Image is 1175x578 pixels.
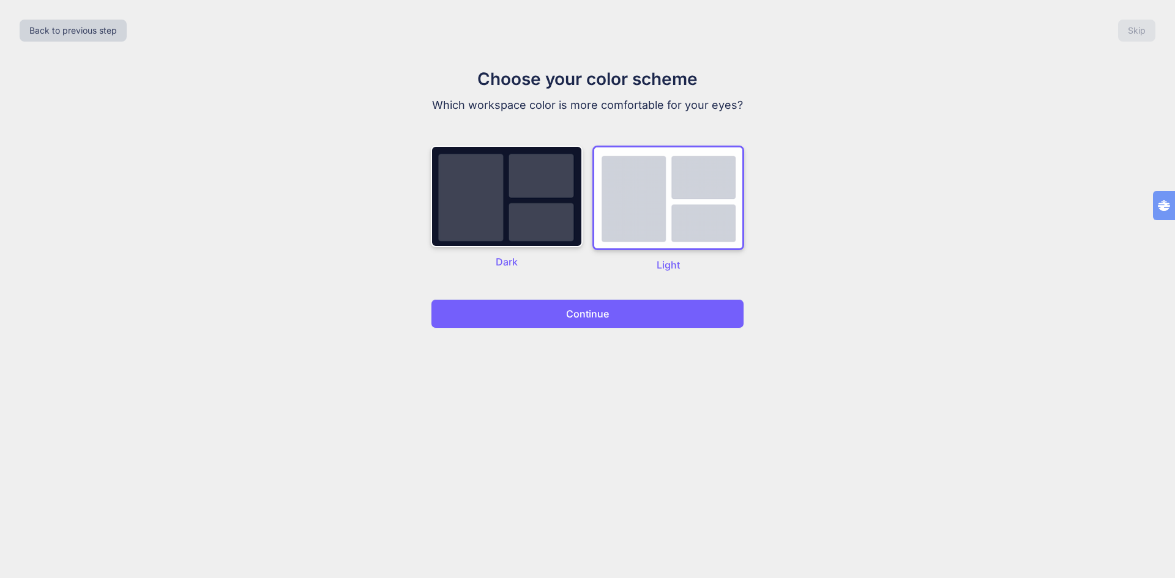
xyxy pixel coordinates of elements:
button: Back to previous step [20,20,127,42]
p: Which workspace color is more comfortable for your eyes? [382,97,793,114]
p: Continue [566,306,609,321]
h1: Choose your color scheme [382,66,793,92]
p: Light [592,258,744,272]
img: dark [592,146,744,250]
button: Skip [1118,20,1155,42]
p: Dark [431,254,583,269]
button: Continue [431,299,744,328]
img: dark [431,146,583,247]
